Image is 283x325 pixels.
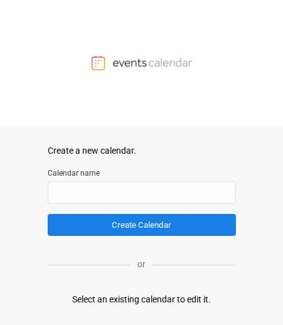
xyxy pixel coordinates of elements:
[48,214,236,236] button: Create Calendar
[48,168,236,179] label: Calendar name
[131,258,152,271] p: or
[92,55,192,70] img: Events Calendar
[72,293,211,306] div: Select an existing calendar to edit it.
[48,144,236,157] div: Create a new calendar.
